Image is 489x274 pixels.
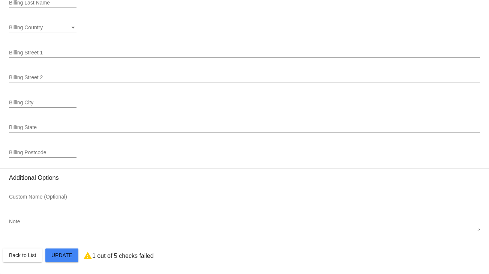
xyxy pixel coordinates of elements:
input: Billing Street 1 [9,50,480,56]
span: Billing Country [9,24,43,30]
input: Custom Name (Optional) [9,194,76,200]
p: 1 out of 5 checks failed [92,253,154,259]
mat-icon: warning [83,251,92,260]
button: Back to List [3,248,42,262]
input: Billing City [9,100,76,106]
input: Billing State [9,125,480,131]
h3: Additional Options [9,174,480,181]
span: Update [51,252,72,258]
input: Billing Postcode [9,150,76,156]
input: Billing Street 2 [9,75,480,81]
span: Back to List [9,252,36,258]
mat-select: Billing Country [9,25,76,31]
button: Update [45,248,78,262]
